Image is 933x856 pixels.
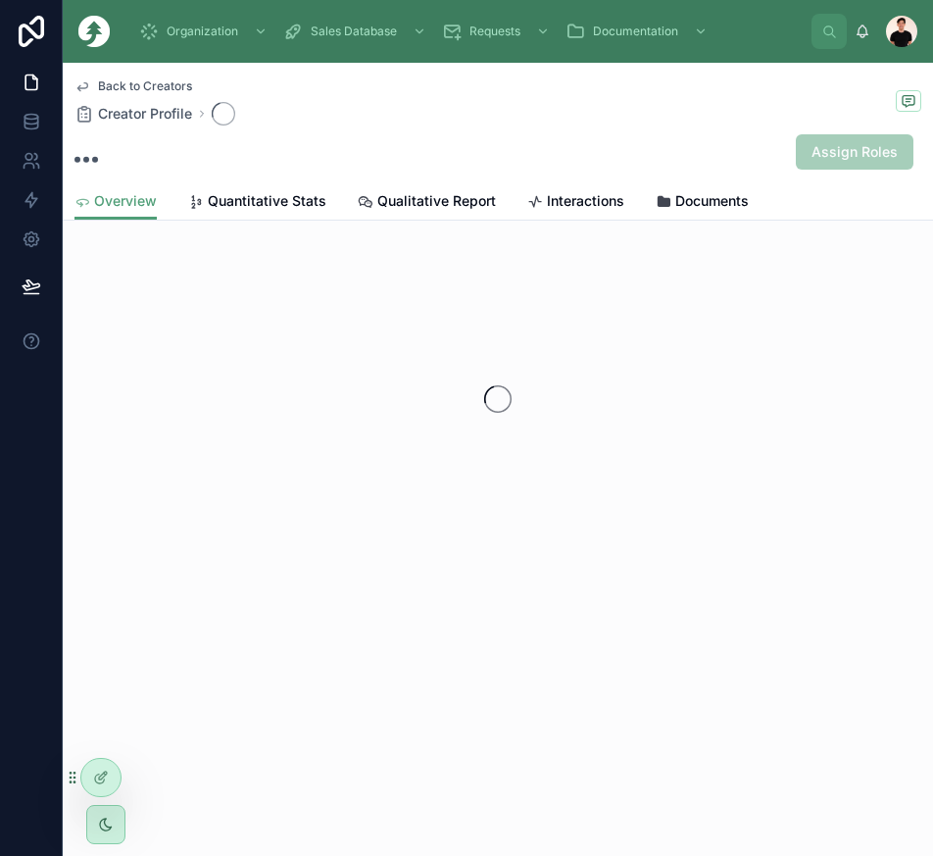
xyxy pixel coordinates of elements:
[560,14,717,49] a: Documentation
[277,14,436,49] a: Sales Database
[547,191,624,211] span: Interactions
[311,24,397,39] span: Sales Database
[188,183,326,223] a: Quantitative Stats
[74,183,157,221] a: Overview
[167,24,238,39] span: Organization
[98,78,192,94] span: Back to Creators
[656,183,749,223] a: Documents
[358,183,496,223] a: Qualitative Report
[377,191,496,211] span: Qualitative Report
[74,78,192,94] a: Back to Creators
[125,10,811,53] div: scrollable content
[78,16,110,47] img: App logo
[675,191,749,211] span: Documents
[133,14,277,49] a: Organization
[527,183,624,223] a: Interactions
[94,191,157,211] span: Overview
[98,104,192,124] span: Creator Profile
[436,14,560,49] a: Requests
[469,24,520,39] span: Requests
[208,191,326,211] span: Quantitative Stats
[593,24,678,39] span: Documentation
[74,104,192,124] a: Creator Profile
